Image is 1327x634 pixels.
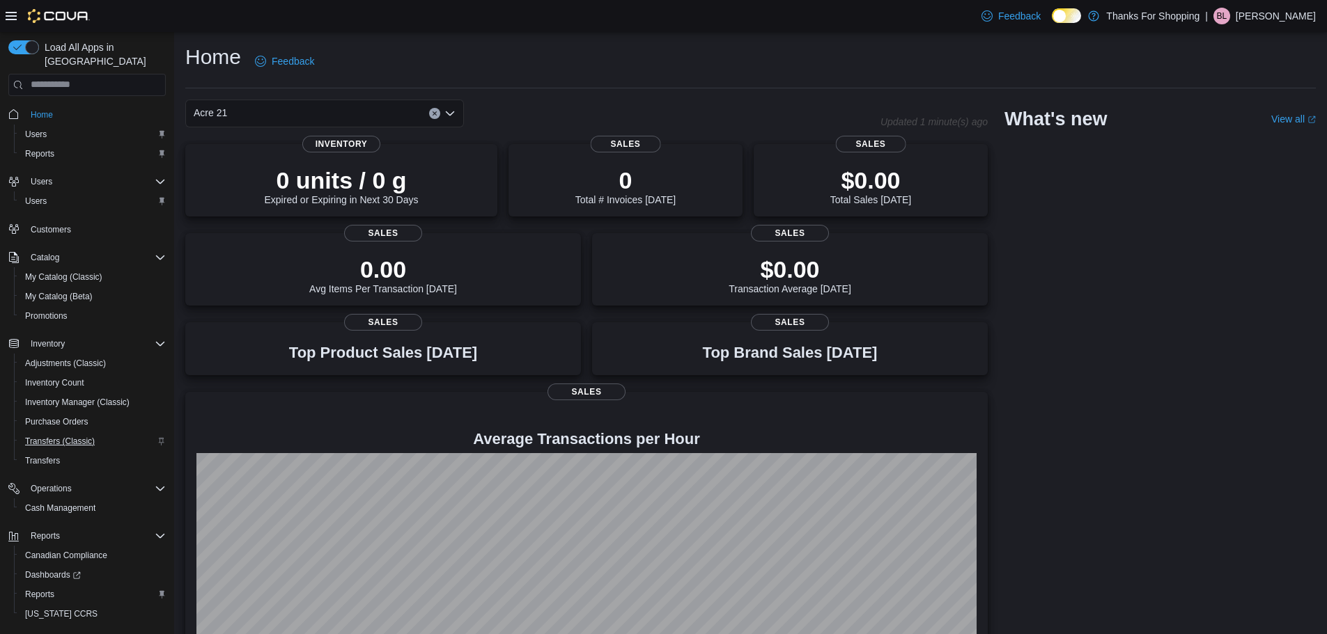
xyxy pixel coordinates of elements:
span: Cash Management [25,502,95,514]
span: Sales [344,314,422,331]
button: Home [3,104,171,125]
span: Canadian Compliance [25,550,107,561]
input: Dark Mode [1052,8,1081,23]
span: Dashboards [25,569,81,580]
span: Load All Apps in [GEOGRAPHIC_DATA] [39,40,166,68]
button: Operations [3,479,171,498]
p: [PERSON_NAME] [1236,8,1316,24]
button: [US_STATE] CCRS [14,604,171,624]
span: Transfers (Classic) [20,433,166,450]
button: Users [25,173,58,190]
span: Users [31,176,52,187]
span: Inventory Count [25,377,84,388]
a: Inventory Count [20,374,90,391]
span: Users [25,196,47,207]
button: Purchase Orders [14,412,171,431]
span: My Catalog (Classic) [20,269,166,285]
button: Reports [3,526,171,546]
span: Inventory Count [20,374,166,391]
span: Dark Mode [1052,23,1053,24]
span: Sales [751,225,829,241]
span: My Catalog (Classic) [25,271,102,283]
button: Catalog [3,248,171,267]
span: Inventory [302,136,380,152]
span: My Catalog (Beta) [25,291,93,302]
div: Brianna-lynn Frederiksen [1213,8,1230,24]
a: Home [25,106,59,123]
svg: External link [1307,116,1316,124]
span: Adjustments (Classic) [20,355,166,372]
span: Home [31,109,53,120]
button: Inventory Count [14,373,171,393]
button: Users [14,125,171,144]
span: Reports [20,586,166,603]
button: Users [14,191,171,211]
span: Reports [25,589,54,600]
span: Users [20,126,166,143]
button: Catalog [25,249,65,266]
img: Cova [28,9,90,23]
span: Inventory [31,338,65,349]
button: Customers [3,219,171,239]
span: Users [25,129,47,140]
span: Inventory Manager (Classic) [20,394,166,411]
a: Adjustments (Classic) [20,355,111,372]
span: Users [20,193,166,209]
span: Dashboards [20,566,166,583]
a: Cash Management [20,500,101,516]
div: Avg Items Per Transaction [DATE] [309,255,457,294]
button: My Catalog (Beta) [14,287,171,306]
a: Users [20,193,52,209]
a: Customers [25,221,77,238]
div: Transaction Average [DATE] [729,255,851,294]
span: Reports [25,148,54,159]
p: Updated 1 minute(s) ago [880,116,988,127]
a: Canadian Compliance [20,547,113,564]
h4: Average Transactions per Hour [196,431,977,447]
span: Inventory [25,335,166,352]
span: Reports [31,530,60,541]
button: Clear input [429,108,440,119]
button: Reports [14,144,171,164]
span: Customers [31,224,71,235]
span: Sales [548,383,626,400]
span: Bl [1217,8,1227,24]
a: Promotions [20,308,73,324]
button: Operations [25,480,77,497]
a: Inventory Manager (Classic) [20,394,135,411]
button: Canadian Compliance [14,546,171,565]
button: Inventory Manager (Classic) [14,393,171,412]
span: Promotions [25,310,68,322]
p: Thanks For Shopping [1106,8,1200,24]
a: Feedback [976,2,1046,30]
span: Transfers (Classic) [25,436,95,447]
p: $0.00 [729,255,851,283]
span: Transfers [25,455,60,466]
p: 0.00 [309,255,457,283]
h3: Top Brand Sales [DATE] [703,344,878,361]
span: Sales [751,314,829,331]
span: Sales [344,225,422,241]
span: Feedback [272,54,314,68]
button: My Catalog (Classic) [14,267,171,287]
p: 0 units / 0 g [265,166,419,194]
h1: Home [185,43,241,71]
a: Reports [20,586,60,603]
p: $0.00 [830,166,911,194]
h2: What's new [1004,108,1107,130]
span: Catalog [25,249,166,266]
span: Inventory Manager (Classic) [25,397,130,408]
a: Transfers (Classic) [20,433,100,450]
button: Transfers (Classic) [14,431,171,451]
a: Reports [20,145,60,162]
a: View allExternal link [1271,113,1316,125]
span: Customers [25,221,166,238]
span: My Catalog (Beta) [20,288,166,305]
button: Reports [14,585,171,604]
span: Operations [31,483,72,494]
div: Total Sales [DATE] [830,166,911,205]
a: Dashboards [14,565,171,585]
span: Promotions [20,308,166,324]
p: | [1205,8,1208,24]
span: Cash Management [20,500,166,516]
